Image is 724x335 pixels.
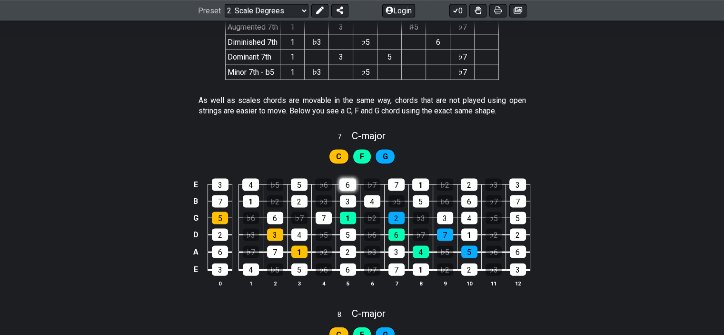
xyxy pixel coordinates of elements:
[340,264,356,276] div: 6
[364,246,380,258] div: ♭3
[212,229,228,241] div: 2
[226,20,280,35] td: Augmented 7th
[267,264,283,276] div: ♭5
[305,35,329,50] td: ♭3
[190,193,201,210] td: B
[485,179,502,191] div: ♭3
[212,195,228,208] div: 7
[267,229,283,241] div: 3
[238,278,263,288] th: 1
[433,278,457,288] th: 9
[353,35,377,50] td: ♭5
[198,6,221,15] span: Preset
[340,212,356,224] div: 1
[437,195,453,208] div: ♭6
[243,264,259,276] div: 4
[291,264,307,276] div: 5
[336,150,341,164] span: First enable full edit mode to edit
[436,179,453,191] div: ♭2
[364,229,380,241] div: ♭6
[353,65,377,80] td: ♭5
[388,195,405,208] div: ♭5
[461,246,477,258] div: 5
[190,226,201,244] td: D
[481,278,506,288] th: 11
[450,50,475,65] td: ♭7
[437,229,453,241] div: 7
[267,195,283,208] div: ♭2
[287,278,311,288] th: 3
[457,278,481,288] th: 10
[329,50,353,65] td: 3
[208,278,232,288] th: 0
[461,212,477,224] div: 4
[267,212,283,224] div: 6
[364,195,380,208] div: 4
[336,278,360,288] th: 5
[291,246,307,258] div: 1
[291,195,307,208] div: 2
[311,4,328,17] button: Edit Preset
[280,50,305,65] td: 1
[469,4,486,17] button: Toggle Dexterity for all fretkits
[340,246,356,258] div: 2
[311,278,336,288] th: 4
[486,212,502,224] div: ♭5
[450,65,475,80] td: ♭7
[388,246,405,258] div: 3
[437,246,453,258] div: ♭5
[267,246,283,258] div: 7
[291,179,307,191] div: 5
[352,308,386,319] span: C - major
[384,278,408,288] th: 7
[316,212,332,224] div: 7
[364,264,380,276] div: ♭7
[510,212,526,224] div: 5
[360,150,364,164] span: First enable full edit mode to edit
[243,195,259,208] div: 1
[339,179,356,191] div: 6
[316,264,332,276] div: ♭6
[226,50,280,65] td: Dominant 7th
[364,179,380,191] div: ♭7
[243,212,259,224] div: ♭6
[291,212,307,224] div: ♭7
[402,20,426,35] td: ♯5
[190,210,201,226] td: G
[337,132,352,142] span: 7 .
[315,179,332,191] div: ♭6
[510,246,526,258] div: 6
[190,177,201,193] td: E
[461,195,477,208] div: 6
[331,4,348,17] button: Share Preset
[383,150,388,164] span: First enable full edit mode to edit
[509,4,526,17] button: Create image
[190,244,201,261] td: A
[413,229,429,241] div: ♭7
[461,264,477,276] div: 2
[437,212,453,224] div: 3
[242,179,259,191] div: 4
[291,229,307,241] div: 4
[212,212,228,224] div: 5
[263,278,287,288] th: 2
[280,20,305,35] td: 1
[226,65,280,80] td: Minor 7th - b5
[388,212,405,224] div: 2
[316,246,332,258] div: ♭2
[388,229,405,241] div: 6
[198,95,526,117] p: As well as scales chords are movable in the same way, chords that are not played using open strin...
[267,179,283,191] div: ♭5
[426,35,450,50] td: 6
[486,229,502,241] div: ♭2
[360,278,384,288] th: 6
[486,195,502,208] div: ♭7
[225,4,308,17] select: Preset
[486,246,502,258] div: ♭6
[489,4,506,17] button: Print
[340,195,356,208] div: 3
[316,195,332,208] div: ♭3
[377,50,402,65] td: 5
[413,195,429,208] div: 5
[243,229,259,241] div: ♭3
